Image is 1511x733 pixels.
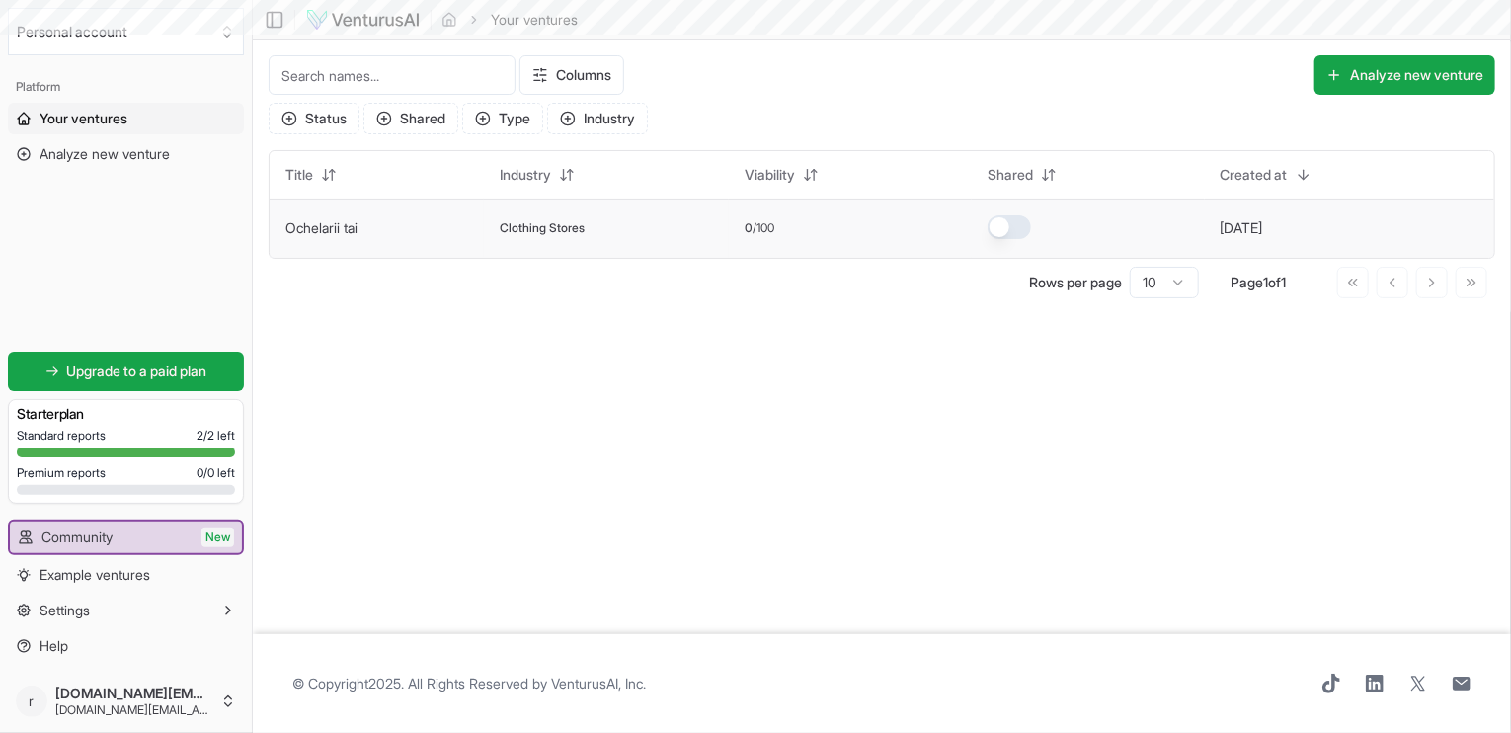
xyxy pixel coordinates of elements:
input: Search names... [269,55,516,95]
p: Rows per page [1029,273,1122,292]
span: 0 / 0 left [197,465,235,481]
button: Viability [733,159,831,191]
span: Page [1231,274,1263,290]
span: Title [285,165,313,185]
span: Example ventures [40,565,150,585]
a: Analyze new venture [8,138,244,170]
a: Your ventures [8,103,244,134]
h3: Starter plan [17,404,235,424]
span: 0 [745,220,753,236]
span: [DOMAIN_NAME][EMAIL_ADDRESS][DOMAIN_NAME] [55,685,212,702]
button: Analyze new venture [1314,55,1495,95]
span: Analyze new venture [40,144,170,164]
button: Industry [488,159,587,191]
button: Columns [519,55,624,95]
span: /100 [753,220,774,236]
button: Title [274,159,349,191]
span: [DOMAIN_NAME][EMAIL_ADDRESS][DOMAIN_NAME] [55,702,212,718]
span: Settings [40,601,90,620]
button: Ochelarii tai [285,218,358,238]
button: Status [269,103,359,134]
span: Clothing Stores [500,220,585,236]
span: Created at [1221,165,1288,185]
div: Platform [8,71,244,103]
span: Your ventures [40,109,127,128]
span: 1 [1281,274,1286,290]
a: Help [8,630,244,662]
span: Premium reports [17,465,106,481]
a: Ochelarii tai [285,219,358,236]
span: Standard reports [17,428,106,444]
span: of [1268,274,1281,290]
a: CommunityNew [10,522,242,553]
span: Industry [500,165,551,185]
span: 1 [1263,274,1268,290]
a: VenturusAI, Inc [551,675,643,692]
span: © Copyright 2025 . All Rights Reserved by . [292,674,646,693]
button: Created at [1209,159,1323,191]
button: Shared [976,159,1069,191]
span: 2 / 2 left [197,428,235,444]
span: Shared [988,165,1033,185]
a: Example ventures [8,559,244,591]
span: Upgrade to a paid plan [67,362,207,381]
button: [DATE] [1221,218,1263,238]
button: Industry [547,103,648,134]
span: New [201,528,234,547]
span: r [16,686,47,717]
button: r[DOMAIN_NAME][EMAIL_ADDRESS][DOMAIN_NAME][DOMAIN_NAME][EMAIL_ADDRESS][DOMAIN_NAME] [8,678,244,725]
button: Shared [363,103,458,134]
span: Community [41,528,113,547]
a: Upgrade to a paid plan [8,352,244,391]
span: Viability [745,165,795,185]
span: Help [40,636,68,656]
button: Settings [8,595,244,626]
button: Type [462,103,543,134]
